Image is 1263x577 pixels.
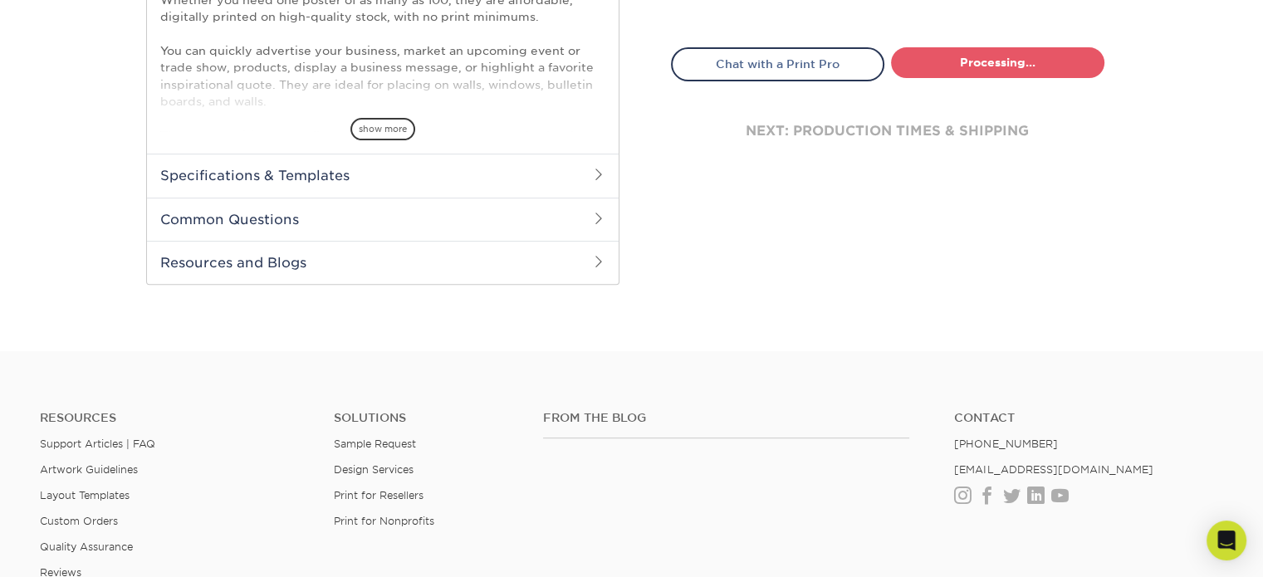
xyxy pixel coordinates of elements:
[334,463,414,476] a: Design Services
[671,47,884,81] a: Chat with a Print Pro
[954,438,1057,450] a: [PHONE_NUMBER]
[147,198,619,241] h2: Common Questions
[334,411,519,425] h4: Solutions
[147,154,619,197] h2: Specifications & Templates
[954,411,1223,425] a: Contact
[891,47,1104,77] a: Processing...
[334,515,434,527] a: Print for Nonprofits
[954,463,1153,476] a: [EMAIL_ADDRESS][DOMAIN_NAME]
[1207,521,1246,560] div: Open Intercom Messenger
[147,241,619,284] h2: Resources and Blogs
[334,438,416,450] a: Sample Request
[40,438,155,450] a: Support Articles | FAQ
[350,118,415,140] span: show more
[543,411,909,425] h4: From the Blog
[671,81,1104,181] div: next: production times & shipping
[40,489,130,501] a: Layout Templates
[40,463,138,476] a: Artwork Guidelines
[4,526,141,571] iframe: Google Customer Reviews
[40,411,309,425] h4: Resources
[334,489,423,501] a: Print for Resellers
[40,515,118,527] a: Custom Orders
